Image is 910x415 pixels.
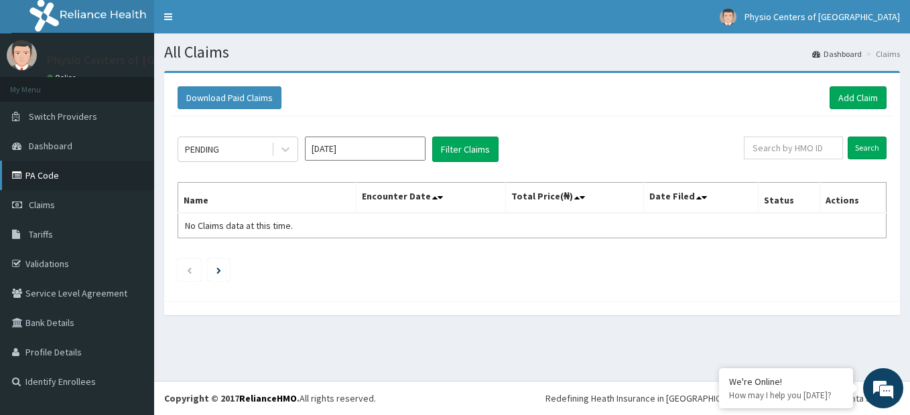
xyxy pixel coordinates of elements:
[178,183,356,214] th: Name
[7,40,37,70] img: User Image
[758,183,820,214] th: Status
[820,183,886,214] th: Actions
[356,183,506,214] th: Encounter Date
[744,11,900,23] span: Physio Centers of [GEOGRAPHIC_DATA]
[812,48,862,60] a: Dashboard
[185,143,219,156] div: PENDING
[848,137,887,159] input: Search
[29,199,55,211] span: Claims
[154,381,910,415] footer: All rights reserved.
[216,264,221,276] a: Next page
[164,44,900,61] h1: All Claims
[505,183,643,214] th: Total Price(₦)
[29,110,97,122] span: Switch Providers
[720,9,736,25] img: User Image
[644,183,759,214] th: Date Filed
[744,137,843,159] input: Search by HMO ID
[29,140,72,152] span: Dashboard
[186,264,192,276] a: Previous page
[432,137,499,162] button: Filter Claims
[305,137,426,161] input: Select Month and Year
[729,390,843,401] p: How may I help you today?
[830,86,887,109] a: Add Claim
[545,392,900,405] div: Redefining Heath Insurance in [GEOGRAPHIC_DATA] using Telemedicine and Data Science!
[47,54,253,66] p: Physio Centers of [GEOGRAPHIC_DATA]
[164,392,300,404] strong: Copyright © 2017 .
[729,376,843,388] div: We're Online!
[178,86,281,109] button: Download Paid Claims
[185,220,293,232] span: No Claims data at this time.
[47,73,79,82] a: Online
[29,228,53,240] span: Tariffs
[863,48,900,60] li: Claims
[239,392,297,404] a: RelianceHMO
